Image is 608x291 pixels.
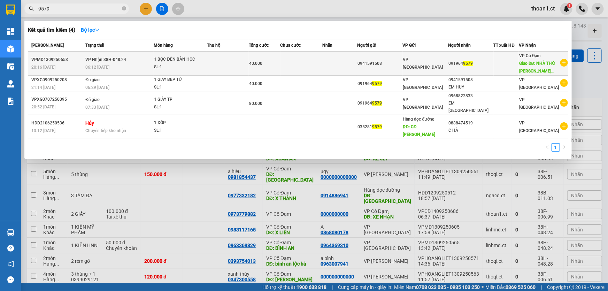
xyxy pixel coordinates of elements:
[207,43,220,48] span: Thu hộ
[562,145,566,149] span: right
[519,97,559,110] span: VP [GEOGRAPHIC_DATA]
[249,81,262,86] span: 40.000
[154,127,206,135] div: SL: 1
[519,43,536,48] span: VP Nhận
[154,96,206,104] div: 1 GIẤY TP
[519,77,559,90] span: VP [GEOGRAPHIC_DATA]
[448,127,493,134] div: C HÀ
[29,6,34,11] span: search
[6,5,15,15] img: logo-vxr
[86,128,126,133] span: Chuyển tiếp kho nhận
[403,117,435,122] span: Hàng dọc đường
[86,105,110,110] span: 07:33 [DATE]
[545,145,549,149] span: left
[519,53,541,58] span: VP Cổ Đạm
[280,43,301,48] span: Chưa cước
[154,56,206,63] div: 1 BỌC ĐÈN BÀN HỌC
[249,101,262,106] span: 80.000
[448,60,493,67] div: 091964
[154,76,206,84] div: 1 GIẤY BẾP TỪ
[560,143,568,152] li: Next Page
[372,101,382,106] span: 9579
[31,43,64,48] span: [PERSON_NAME]
[81,27,100,33] strong: Bộ lọc
[7,245,14,252] span: question-circle
[560,143,568,152] button: right
[448,43,471,48] span: Người nhận
[31,65,55,70] span: 20:16 [DATE]
[357,43,376,48] span: Người gửi
[7,98,14,105] img: solution-icon
[7,229,14,236] img: warehouse-icon
[448,84,493,91] div: EM HUY
[86,65,110,70] span: 06:12 [DATE]
[86,120,94,126] strong: Hủy
[357,123,402,131] div: 035281
[86,43,105,48] span: Trạng thái
[543,143,552,152] li: Previous Page
[154,104,206,111] div: SL: 1
[543,143,552,152] button: left
[7,28,14,35] img: dashboard-icon
[154,84,206,91] div: SL: 1
[86,97,100,102] span: Đã giao
[372,81,382,86] span: 9579
[249,61,262,66] span: 40.000
[403,43,416,48] span: VP Gửi
[38,5,121,13] input: Tìm tên, số ĐT hoặc mã đơn
[154,119,206,127] div: 1 XỐP
[7,276,14,283] span: message
[357,80,402,87] div: 091964
[31,105,55,109] span: 20:52 [DATE]
[31,96,84,103] div: VPXG0707250095
[95,28,100,32] span: down
[86,77,100,82] span: Đã giao
[75,24,105,36] button: Bộ lọcdown
[122,6,126,12] span: close-circle
[154,43,173,48] span: Món hàng
[31,85,55,90] span: 21:14 [DATE]
[31,56,84,63] div: VPMD1309250653
[249,43,269,48] span: Tổng cước
[122,6,126,10] span: close-circle
[86,85,110,90] span: 06:29 [DATE]
[403,97,443,110] span: VP [GEOGRAPHIC_DATA]
[322,43,332,48] span: Nhãn
[31,76,84,84] div: VPXG0909250208
[519,121,559,133] span: VP [GEOGRAPHIC_DATA]
[7,80,14,87] img: warehouse-icon
[560,59,568,67] span: plus-circle
[7,63,14,70] img: warehouse-icon
[560,122,568,130] span: plus-circle
[494,43,515,48] span: TT xuất HĐ
[463,61,473,66] span: 9579
[560,99,568,107] span: plus-circle
[448,76,493,84] div: 0941591508
[154,63,206,71] div: SL: 1
[448,100,493,114] div: EM [GEOGRAPHIC_DATA]
[448,92,493,100] div: 0968822833
[31,128,55,133] span: 13:12 [DATE]
[519,61,556,74] span: Giao DĐ: NHÀ THỜ [PERSON_NAME]...
[552,144,560,151] a: 1
[560,79,568,87] span: plus-circle
[31,120,84,127] div: HDD2106250536
[552,143,560,152] li: 1
[448,120,493,127] div: 0888474519
[403,57,443,70] span: VP [GEOGRAPHIC_DATA]
[357,100,402,107] div: 091964
[372,124,382,129] span: 9579
[7,261,14,267] span: notification
[403,124,436,137] span: DĐ: CĐ [PERSON_NAME]
[86,57,126,62] span: VP Nhận 38H-048.24
[28,26,75,34] h3: Kết quả tìm kiếm ( 4 )
[7,45,14,53] img: warehouse-icon
[357,60,402,67] div: 0941591508
[403,77,443,90] span: VP [GEOGRAPHIC_DATA]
